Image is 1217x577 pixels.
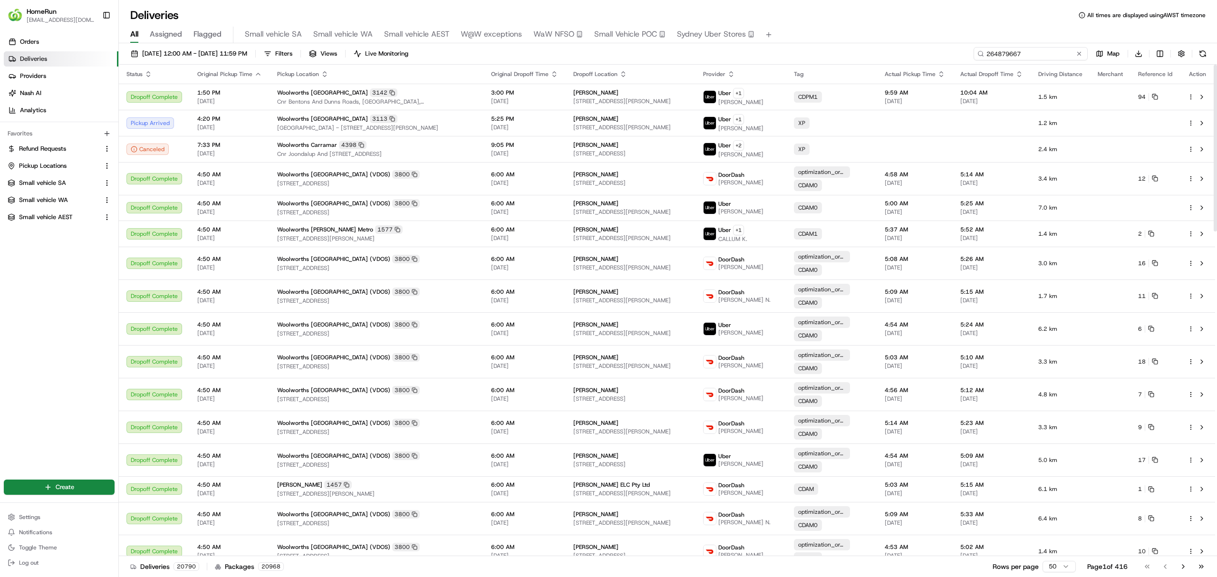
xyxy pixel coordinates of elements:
span: Uber [718,142,731,149]
span: XP [798,145,805,153]
span: 3.4 km [1038,175,1082,183]
span: 6:00 AM [491,171,558,178]
span: DoorDash [718,256,744,263]
span: [DATE] [491,208,558,216]
span: Cnr Joondalup And [STREET_ADDRESS] [277,150,476,158]
span: Cnr Bentons And Dunns Roads, [GEOGRAPHIC_DATA], [GEOGRAPHIC_DATA] [277,98,476,106]
span: [DATE] [491,329,558,337]
span: 4:50 AM [197,255,262,263]
span: Woolworths [GEOGRAPHIC_DATA] (VDOS) [277,386,390,394]
button: +1 [733,225,744,235]
span: DoorDash [718,354,744,362]
span: [STREET_ADDRESS] [277,264,476,272]
span: Original Dropoff Time [491,70,549,78]
h1: Deliveries [130,8,179,23]
button: 17 [1138,456,1158,464]
span: 5:08 AM [885,255,945,263]
span: 4:50 AM [197,288,262,296]
span: Woolworths Carramar [277,141,337,149]
button: Notifications [4,526,115,539]
span: [PERSON_NAME] [718,208,763,215]
span: [DATE] [197,97,262,105]
span: Filters [275,49,292,58]
span: 4:50 AM [197,354,262,361]
span: 6:00 AM [491,200,558,207]
span: 4.8 km [1038,391,1082,398]
span: Refund Requests [19,144,66,153]
span: [PERSON_NAME] [573,354,618,361]
span: 1:50 PM [197,89,262,96]
span: Nash AI [20,89,41,97]
button: 94 [1138,93,1158,101]
span: [STREET_ADDRESS][PERSON_NAME] [573,362,687,370]
button: 6 [1138,325,1154,333]
span: [PERSON_NAME] [573,171,618,178]
button: +1 [733,88,744,98]
span: 5:24 AM [960,321,1023,328]
div: 4398 [339,141,367,149]
span: DoorDash [718,387,744,394]
span: [PERSON_NAME] [718,362,763,369]
span: [PERSON_NAME] [718,125,763,132]
img: doordash_logo_v2.png [704,290,716,302]
span: 6:00 AM [491,321,558,328]
button: HomeRunHomeRun[EMAIL_ADDRESS][DOMAIN_NAME] [4,4,98,27]
span: Original Pickup Time [197,70,252,78]
span: [EMAIL_ADDRESS][DOMAIN_NAME] [27,16,95,24]
span: [PERSON_NAME] [718,394,763,402]
span: Create [56,483,74,491]
span: [DATE] [960,179,1023,187]
span: [DATE] [960,362,1023,370]
span: 10:04 AM [960,89,1023,96]
span: 5:52 AM [960,226,1023,233]
span: [DATE] 12:00 AM - [DATE] 11:59 PM [142,49,247,58]
span: optimization_order_unassigned [798,168,846,176]
span: XP [798,119,805,127]
span: Uber [718,200,731,208]
span: [PERSON_NAME] [573,200,618,207]
a: Small vehicle WA [8,196,99,204]
span: [DATE] [885,208,945,216]
span: 2.4 km [1038,145,1082,153]
span: 3.3 km [1038,358,1082,365]
span: 6:00 AM [491,288,558,296]
span: 5:09 AM [885,288,945,296]
span: 1.7 km [1038,292,1082,300]
span: 6:00 AM [491,354,558,361]
span: 6:00 AM [491,226,558,233]
img: uber-new-logo.jpeg [704,454,716,466]
span: [PERSON_NAME] [573,115,618,123]
button: Live Monitoring [349,47,413,60]
div: 3800 [392,255,420,263]
span: [DATE] [960,297,1023,304]
span: [STREET_ADDRESS] [277,209,476,216]
span: 4:50 AM [197,386,262,394]
span: [DATE] [885,234,945,242]
span: [PERSON_NAME] [573,226,618,233]
button: Canceled [126,144,169,155]
button: Map [1091,47,1124,60]
div: 3800 [392,353,420,362]
span: Woolworths [GEOGRAPHIC_DATA] (VDOS) [277,288,390,296]
span: Woolworths [GEOGRAPHIC_DATA] (VDOS) [277,171,390,178]
span: Orders [20,38,39,46]
span: All [130,29,138,40]
span: Uber [718,89,731,97]
span: Pickup Locations [19,162,67,170]
span: [PERSON_NAME] [573,288,618,296]
button: Views [305,47,341,60]
span: Small vehicle WA [19,196,68,204]
span: [DATE] [197,329,262,337]
span: Sydney Uber Stores [677,29,746,40]
span: Driving Distance [1038,70,1082,78]
span: Actual Pickup Time [885,70,936,78]
button: HomeRun [27,7,57,16]
button: 1 [1138,485,1154,493]
span: [STREET_ADDRESS][PERSON_NAME] [573,264,687,271]
span: [STREET_ADDRESS] [277,180,476,187]
span: [STREET_ADDRESS] [277,363,476,370]
span: 6:00 AM [491,386,558,394]
span: 4:50 AM [197,171,262,178]
button: Log out [4,556,115,569]
span: 5:15 AM [960,288,1023,296]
